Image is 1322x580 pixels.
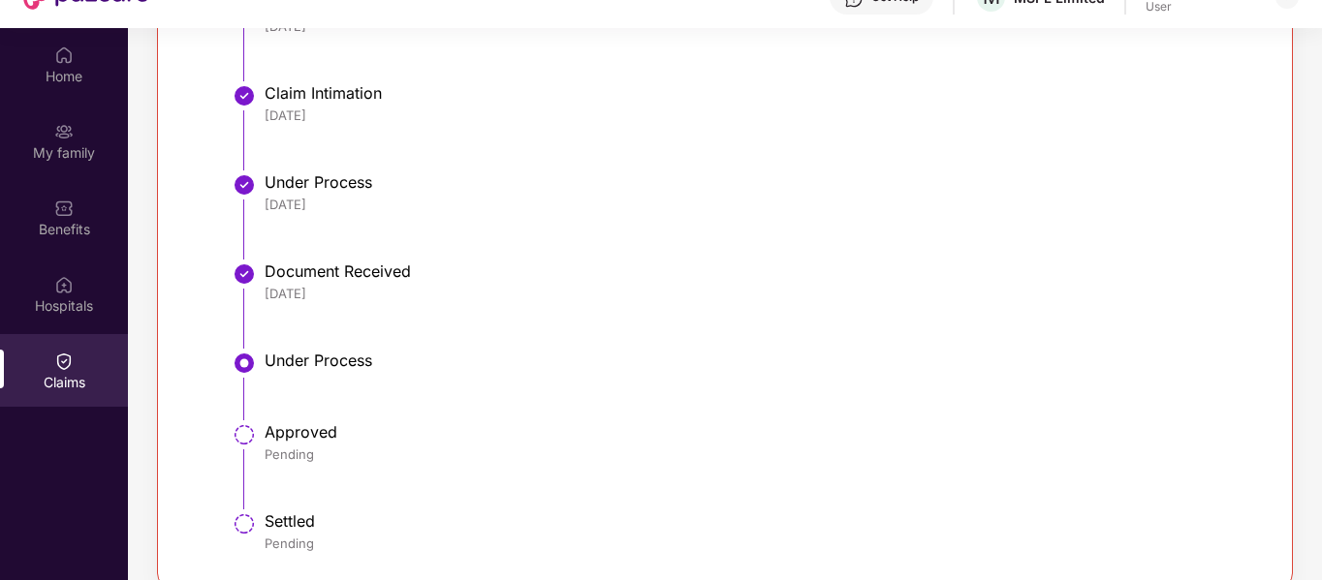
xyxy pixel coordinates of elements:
img: svg+xml;base64,PHN2ZyBpZD0iU3RlcC1QZW5kaW5nLTMyeDMyIiB4bWxucz0iaHR0cDovL3d3dy53My5vcmcvMjAwMC9zdm... [233,512,256,535]
div: Pending [265,534,1249,552]
img: svg+xml;base64,PHN2ZyBpZD0iU3RlcC1QZW5kaW5nLTMyeDMyIiB4bWxucz0iaHR0cDovL3d3dy53My5vcmcvMjAwMC9zdm... [233,423,256,446]
img: svg+xml;base64,PHN2ZyB3aWR0aD0iMjAiIGhlaWdodD0iMjAiIHZpZXdCb3g9IjAgMCAyMCAyMCIgZmlsbD0ibm9uZSIgeG... [54,122,74,141]
img: svg+xml;base64,PHN2ZyBpZD0iU3RlcC1Eb25lLTMyeDMyIiB4bWxucz0iaHR0cDovL3d3dy53My5vcmcvMjAwMC9zdmciIH... [233,262,256,286]
div: [DATE] [265,285,1249,302]
div: Claim Intimation [265,83,1249,103]
div: Document Received [265,261,1249,281]
img: svg+xml;base64,PHN2ZyBpZD0iSG9tZSIgeG1sbnM9Imh0dHA6Ly93d3cudzMub3JnLzIwMDAvc3ZnIiB3aWR0aD0iMjAiIG... [54,46,74,65]
div: [DATE] [265,107,1249,124]
div: Pending [265,445,1249,463]
img: svg+xml;base64,PHN2ZyBpZD0iU3RlcC1BY3RpdmUtMzJ4MzIiIHhtbG5zPSJodHRwOi8vd3d3LnczLm9yZy8yMDAwL3N2Zy... [233,351,256,375]
div: Under Process [265,172,1249,192]
img: svg+xml;base64,PHN2ZyBpZD0iQmVuZWZpdHMiIHhtbG5zPSJodHRwOi8vd3d3LnczLm9yZy8yMDAwL3N2ZyIgd2lkdGg9Ij... [54,198,74,218]
div: Under Process [265,351,1249,370]
img: svg+xml;base64,PHN2ZyBpZD0iQ2xhaW0iIHhtbG5zPSJodHRwOi8vd3d3LnczLm9yZy8yMDAwL3N2ZyIgd2lkdGg9IjIwIi... [54,351,74,371]
img: svg+xml;base64,PHN2ZyBpZD0iU3RlcC1Eb25lLTMyeDMyIiB4bWxucz0iaHR0cDovL3d3dy53My5vcmcvMjAwMC9zdmciIH... [233,84,256,107]
img: svg+xml;base64,PHN2ZyBpZD0iSG9zcGl0YWxzIiB4bWxucz0iaHR0cDovL3d3dy53My5vcmcvMjAwMC9zdmciIHdpZHRoPS... [54,275,74,294]
div: Settled [265,511,1249,531]
div: [DATE] [265,196,1249,213]
img: svg+xml;base64,PHN2ZyBpZD0iU3RlcC1Eb25lLTMyeDMyIiB4bWxucz0iaHR0cDovL3d3dy53My5vcmcvMjAwMC9zdmciIH... [233,173,256,197]
div: Approved [265,422,1249,442]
